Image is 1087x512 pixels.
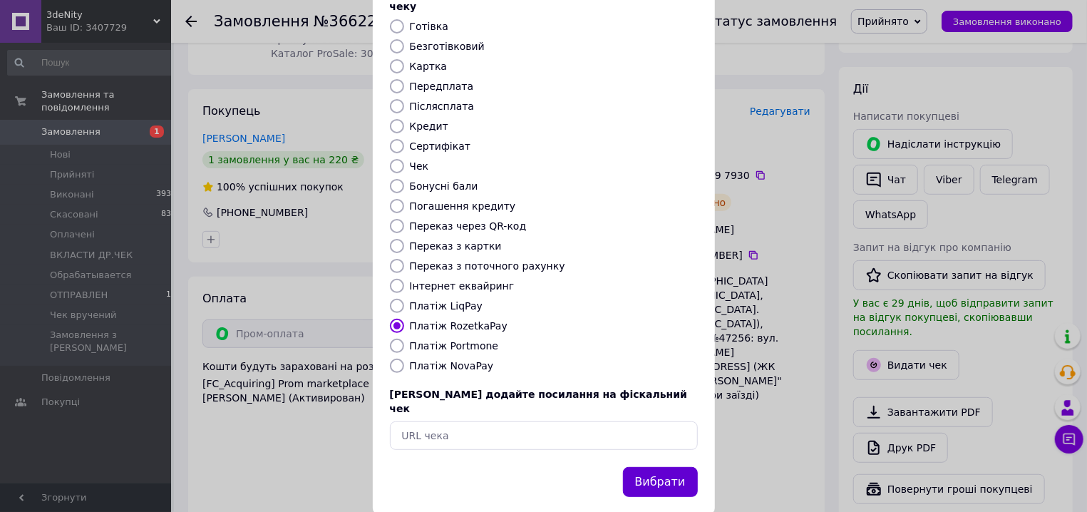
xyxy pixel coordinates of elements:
[410,41,485,52] label: Безготівковий
[410,121,448,132] label: Кредит
[410,81,474,92] label: Передплата
[410,300,483,312] label: Платіж LiqPay
[410,320,508,332] label: Платіж RozetkaPay
[623,467,698,498] button: Вибрати
[410,240,502,252] label: Переказ з картки
[410,340,499,352] label: Платіж Portmone
[390,389,688,414] span: [PERSON_NAME] додайте посилання на фіскальний чек
[410,140,471,152] label: Сертифікат
[410,200,516,212] label: Погашення кредиту
[410,101,475,112] label: Післясплата
[410,160,429,172] label: Чек
[410,280,515,292] label: Інтернет еквайринг
[410,61,448,72] label: Картка
[410,180,478,192] label: Бонусні бали
[410,260,565,272] label: Переказ з поточного рахунку
[410,360,494,372] label: Платіж NovaPay
[390,421,698,450] input: URL чека
[410,220,527,232] label: Переказ через QR-код
[410,21,448,32] label: Готівка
